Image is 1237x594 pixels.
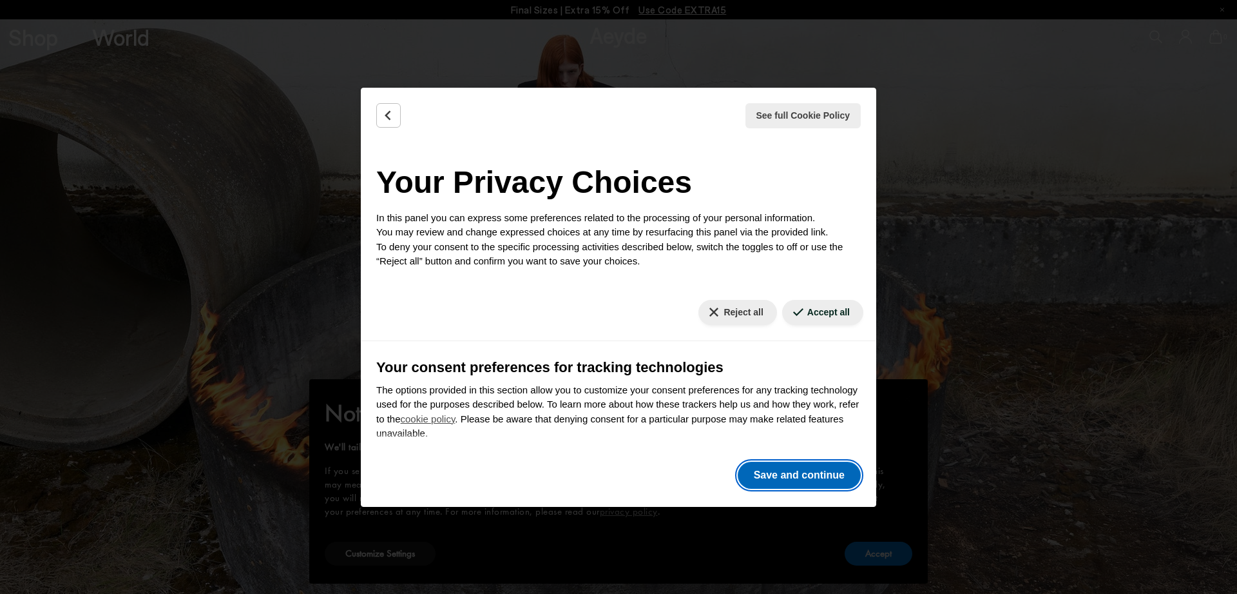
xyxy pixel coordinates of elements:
h2: Your Privacy Choices [376,159,861,206]
a: cookie policy - link opens in a new tab [401,413,455,424]
p: The options provided in this section allow you to customize your consent preferences for any trac... [376,383,861,441]
button: Save and continue [738,462,861,489]
button: Back [376,103,401,128]
span: See full Cookie Policy [756,109,850,123]
p: In this panel you can express some preferences related to the processing of your personal informa... [376,211,861,269]
button: Reject all [698,300,776,325]
button: See full Cookie Policy [745,103,861,128]
button: Accept all [782,300,863,325]
h3: Your consent preferences for tracking technologies [376,357,861,378]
